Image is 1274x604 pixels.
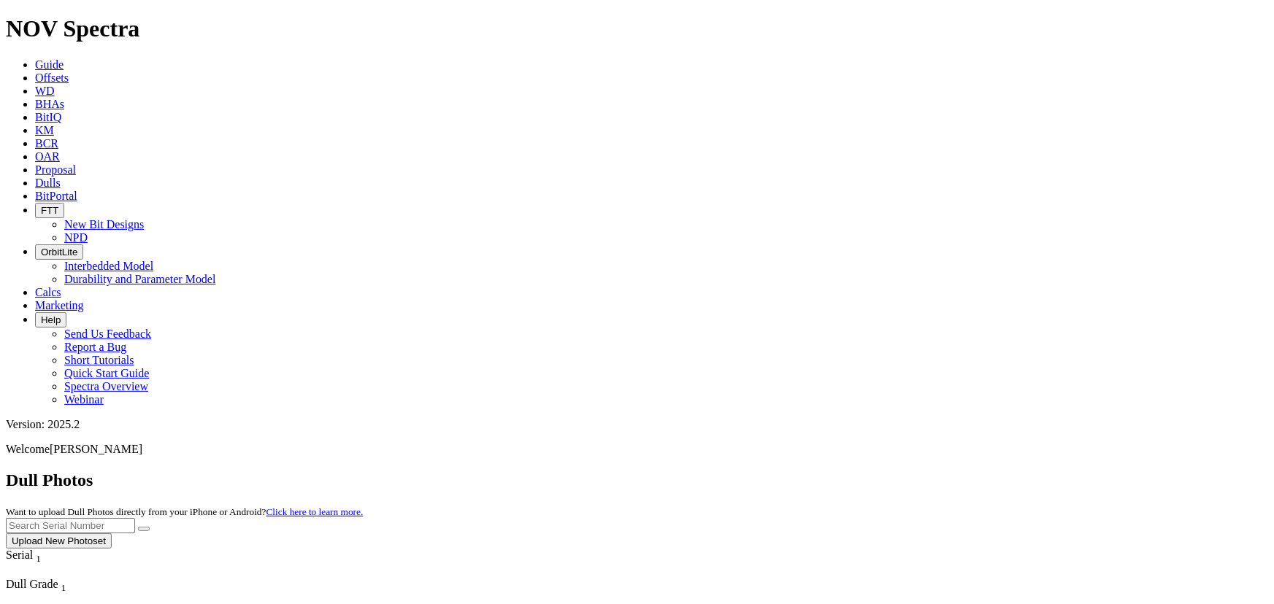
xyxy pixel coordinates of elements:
[6,578,108,594] div: Dull Grade Sort None
[64,260,153,272] a: Interbedded Model
[35,58,64,71] a: Guide
[64,380,148,392] a: Spectra Overview
[6,565,68,578] div: Column Menu
[35,177,61,189] a: Dulls
[36,553,41,564] sub: 1
[35,286,61,298] a: Calcs
[35,150,60,163] a: OAR
[35,85,55,97] a: WD
[35,111,61,123] a: BitIQ
[6,418,1268,431] div: Version: 2025.2
[6,578,58,590] span: Dull Grade
[61,578,66,590] span: Sort None
[64,393,104,406] a: Webinar
[41,205,58,216] span: FTT
[35,299,84,311] a: Marketing
[41,314,61,325] span: Help
[50,443,142,455] span: [PERSON_NAME]
[36,549,41,561] span: Sort None
[35,244,83,260] button: OrbitLite
[41,247,77,258] span: OrbitLite
[35,98,64,110] a: BHAs
[64,341,126,353] a: Report a Bug
[6,549,33,561] span: Serial
[64,273,216,285] a: Durability and Parameter Model
[6,549,68,565] div: Serial Sort None
[64,231,88,244] a: NPD
[35,71,69,84] a: Offsets
[6,506,363,517] small: Want to upload Dull Photos directly from your iPhone or Android?
[35,124,54,136] a: KM
[64,328,151,340] a: Send Us Feedback
[266,506,364,517] a: Click here to learn more.
[6,533,112,549] button: Upload New Photoset
[64,354,134,366] a: Short Tutorials
[64,218,144,231] a: New Bit Designs
[6,15,1268,42] h1: NOV Spectra
[35,203,64,218] button: FTT
[35,137,58,150] a: BCR
[6,443,1268,456] p: Welcome
[64,367,149,379] a: Quick Start Guide
[35,190,77,202] a: BitPortal
[35,312,66,328] button: Help
[6,518,135,533] input: Search Serial Number
[6,549,68,578] div: Sort None
[6,471,1268,490] h2: Dull Photos
[61,582,66,593] sub: 1
[35,163,76,176] a: Proposal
